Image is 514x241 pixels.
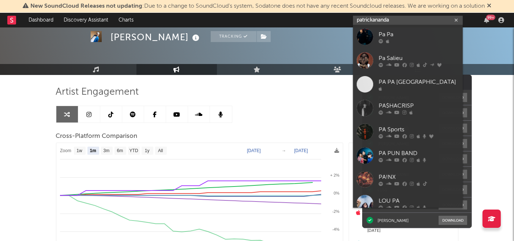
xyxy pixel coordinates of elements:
[332,209,339,214] text: -2%
[117,148,123,154] text: 6m
[56,132,138,141] span: Cross-Platform Comparison
[379,30,459,39] div: Pa Pa
[59,13,113,27] a: Discovery Assistant
[379,173,459,182] div: PA!NX
[379,125,459,134] div: PA Sports
[30,3,485,9] span: : Due to a change to SoundCloud's system, Sodatone does not have any recent Soundcloud releases. ...
[353,16,463,25] input: Search for artists
[56,88,139,97] span: Artist Engagement
[30,3,142,9] span: New SoundCloud Releases not updating
[353,25,463,49] a: Pa Pa
[379,197,459,206] div: LOU PA
[367,226,454,235] div: [DATE]
[76,148,82,154] text: 1w
[379,149,459,158] div: PA PUN BAND
[353,49,463,72] a: Pa Salieu
[158,148,163,154] text: All
[111,31,202,43] div: [PERSON_NAME]
[60,148,71,154] text: Zoom
[353,191,463,215] a: LOU PA
[353,167,463,191] a: PA!NX
[211,31,256,42] button: Tracking
[379,54,459,63] div: Pa Salieu
[90,148,96,154] text: 1m
[332,227,339,231] text: -4%
[379,78,459,87] div: PA PA [GEOGRAPHIC_DATA]
[334,191,339,195] text: 0%
[379,102,459,110] div: PA$HACRISP
[145,148,149,154] text: 1y
[294,148,308,153] text: [DATE]
[484,17,489,23] button: 99+
[353,144,463,167] a: PA PUN BAND
[129,148,138,154] text: YTD
[23,13,59,27] a: Dashboard
[247,148,261,153] text: [DATE]
[487,3,491,9] span: Dismiss
[353,72,463,96] a: PA PA [GEOGRAPHIC_DATA]
[282,148,286,153] text: →
[113,13,139,27] a: Charts
[330,173,339,177] text: + 2%
[353,96,463,120] a: PA$HACRISP
[486,15,495,20] div: 99 +
[378,218,409,223] div: [PERSON_NAME]
[353,120,463,144] a: PA Sports
[103,148,109,154] text: 3m
[439,216,467,225] button: Download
